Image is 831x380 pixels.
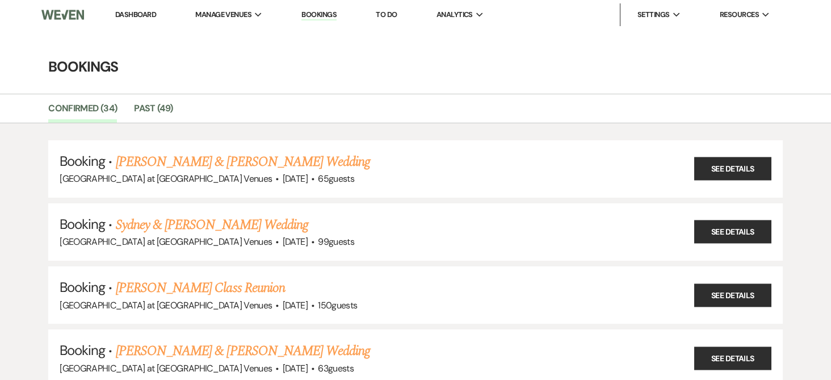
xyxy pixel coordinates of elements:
[694,346,771,370] a: See Details
[301,10,337,20] a: Bookings
[116,278,285,298] a: [PERSON_NAME] Class Reunion
[437,9,473,20] span: Analytics
[318,299,357,311] span: 150 guests
[318,362,354,374] span: 63 guests
[694,220,771,244] a: See Details
[7,57,824,77] h4: Bookings
[283,236,308,248] span: [DATE]
[60,341,105,359] span: Booking
[116,152,370,172] a: [PERSON_NAME] & [PERSON_NAME] Wedding
[60,173,272,185] span: [GEOGRAPHIC_DATA] at [GEOGRAPHIC_DATA] Venues
[318,236,354,248] span: 99 guests
[376,10,397,19] a: To Do
[318,173,354,185] span: 65 guests
[41,3,84,27] img: Weven Logo
[283,173,308,185] span: [DATE]
[720,9,759,20] span: Resources
[694,283,771,307] a: See Details
[637,9,670,20] span: Settings
[195,9,251,20] span: Manage Venues
[60,152,105,170] span: Booking
[134,101,173,123] a: Past (49)
[115,10,156,19] a: Dashboard
[48,101,117,123] a: Confirmed (34)
[283,299,308,311] span: [DATE]
[60,362,272,374] span: [GEOGRAPHIC_DATA] at [GEOGRAPHIC_DATA] Venues
[694,157,771,181] a: See Details
[60,278,105,296] span: Booking
[283,362,308,374] span: [DATE]
[116,341,370,361] a: [PERSON_NAME] & [PERSON_NAME] Wedding
[116,215,308,235] a: Sydney & [PERSON_NAME] Wedding
[60,299,272,311] span: [GEOGRAPHIC_DATA] at [GEOGRAPHIC_DATA] Venues
[60,215,105,233] span: Booking
[60,236,272,248] span: [GEOGRAPHIC_DATA] at [GEOGRAPHIC_DATA] Venues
